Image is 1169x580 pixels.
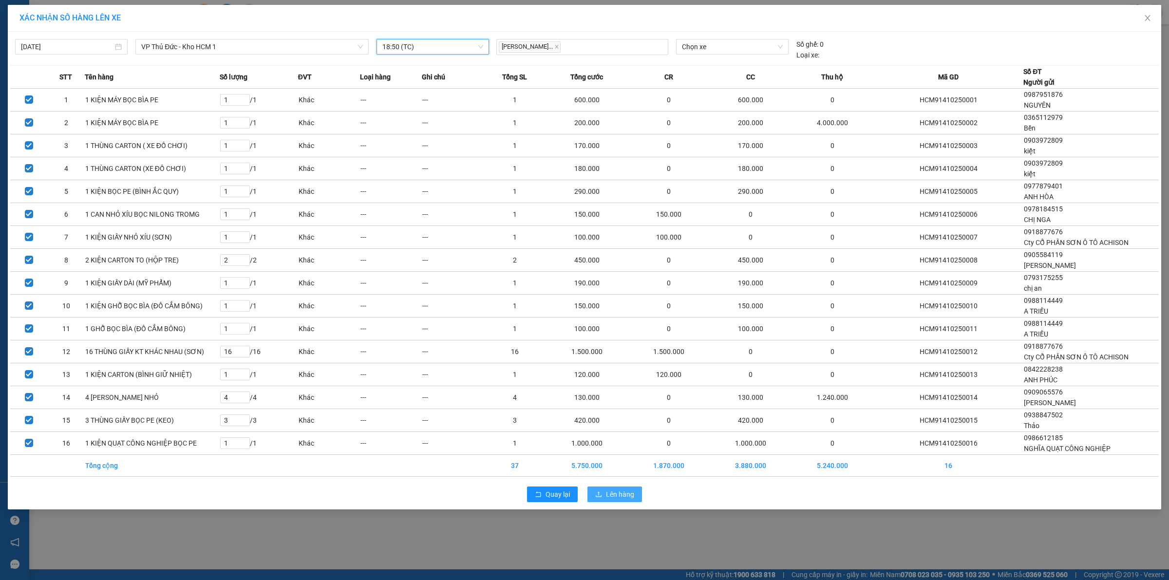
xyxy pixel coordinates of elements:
[220,432,298,455] td: / 1
[1024,376,1057,384] span: ANH PHÚC
[792,203,873,226] td: 0
[77,33,194,51] span: CÔNG TY TNHH CHUYỂN PHÁT NHANH BẢO AN
[360,249,422,272] td: ---
[1024,307,1048,315] span: A TRIỀU
[484,180,546,203] td: 1
[298,295,360,318] td: Khác
[1024,147,1036,155] span: kiệt
[682,39,782,54] span: Chọn xe
[546,157,628,180] td: 180.000
[1024,228,1063,236] span: 0918877676
[85,249,220,272] td: 2 KIỆN CARTON TO (HỘP TRE)
[710,226,792,249] td: 0
[220,295,298,318] td: / 1
[796,39,824,50] div: 0
[484,363,546,386] td: 1
[298,72,312,82] span: ĐVT
[628,180,710,203] td: 0
[792,134,873,157] td: 0
[47,295,84,318] td: 10
[220,180,298,203] td: / 1
[1024,274,1063,281] span: 0793175255
[792,89,873,112] td: 0
[47,386,84,409] td: 14
[360,226,422,249] td: ---
[484,134,546,157] td: 1
[1024,251,1063,259] span: 0905584119
[69,4,197,18] strong: PHIẾU DÁN LÊN HÀNG
[628,134,710,157] td: 0
[1024,113,1063,121] span: 0365112979
[792,157,873,180] td: 0
[4,33,74,50] span: [PHONE_NUMBER]
[484,89,546,112] td: 1
[298,409,360,432] td: Khác
[710,409,792,432] td: 420.000
[85,112,220,134] td: 1 KIỆN MÁY BỌC BÌA PE
[484,295,546,318] td: 1
[1024,101,1051,109] span: NGUYÊN
[628,409,710,432] td: 0
[422,318,484,340] td: ---
[422,134,484,157] td: ---
[422,272,484,295] td: ---
[360,72,391,82] span: Loại hàng
[47,363,84,386] td: 13
[1024,342,1063,350] span: 0918877676
[1023,66,1055,88] div: Số ĐT Người gửi
[220,272,298,295] td: / 1
[873,226,1023,249] td: HCM91410250007
[873,203,1023,226] td: HCM91410250006
[85,180,220,203] td: 1 KIỆN BỌC PE (BÌNH ẮC QUY)
[628,340,710,363] td: 1.500.000
[298,203,360,226] td: Khác
[298,89,360,112] td: Khác
[484,226,546,249] td: 1
[220,249,298,272] td: / 2
[1024,136,1063,144] span: 0903972809
[422,89,484,112] td: ---
[422,409,484,432] td: ---
[422,249,484,272] td: ---
[710,340,792,363] td: 0
[535,491,542,499] span: rollback
[873,134,1023,157] td: HCM91410250003
[1024,239,1129,246] span: Cty CỔ PHẦN SƠN Ô TÔ ACHISON
[821,72,843,82] span: Thu hộ
[21,41,113,52] input: 14/10/2025
[85,455,220,477] td: Tổng cộng
[1024,399,1076,407] span: [PERSON_NAME]
[85,203,220,226] td: 1 CAN NHỎ XÍU BỌC NILONG TROMG
[628,203,710,226] td: 150.000
[710,272,792,295] td: 190.000
[1134,5,1161,32] button: Close
[298,272,360,295] td: Khác
[710,455,792,477] td: 3.880.000
[360,318,422,340] td: ---
[792,340,873,363] td: 0
[360,386,422,409] td: ---
[298,180,360,203] td: Khác
[220,72,247,82] span: Số lượng
[792,180,873,203] td: 0
[873,295,1023,318] td: HCM91410250010
[792,249,873,272] td: 0
[298,112,360,134] td: Khác
[546,249,628,272] td: 450.000
[27,33,52,41] strong: CSKH:
[1024,422,1039,430] span: Thảo
[360,363,422,386] td: ---
[1024,182,1063,190] span: 0977879401
[710,249,792,272] td: 450.000
[85,295,220,318] td: 1 KIỆN GHỖ BỌC BÌA (ĐỒ CẮM BÔNG)
[85,340,220,363] td: 16 THÙNG GIẤY KT KHÁC NHAU (SƠN)
[546,318,628,340] td: 100.000
[546,112,628,134] td: 200.000
[360,409,422,432] td: ---
[298,432,360,455] td: Khác
[47,203,84,226] td: 6
[873,272,1023,295] td: HCM91410250009
[298,386,360,409] td: Khác
[422,226,484,249] td: ---
[47,340,84,363] td: 12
